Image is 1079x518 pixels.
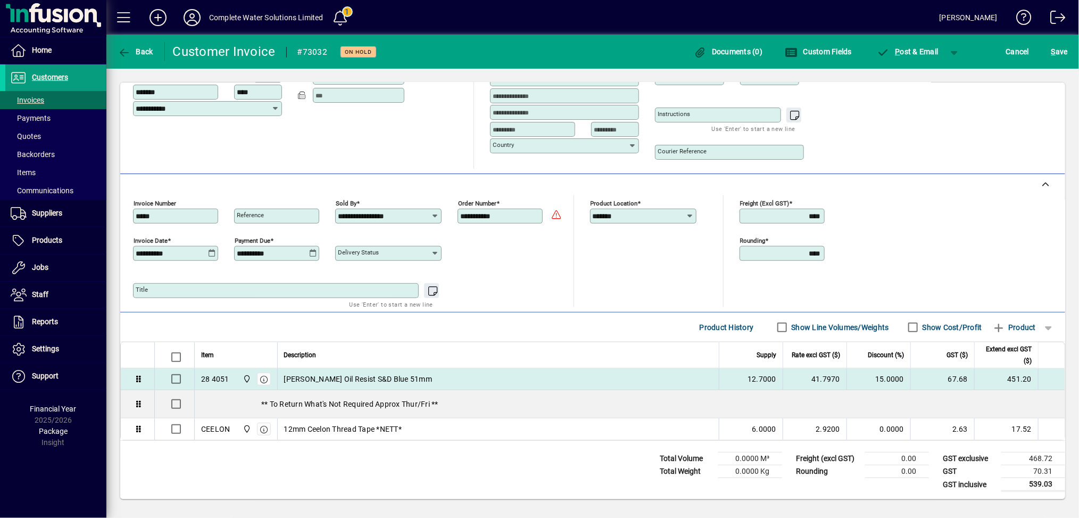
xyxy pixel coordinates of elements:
[910,418,974,440] td: 2.63
[338,249,379,256] mat-label: Delivery status
[141,8,175,27] button: Add
[695,318,758,337] button: Product History
[11,132,41,141] span: Quotes
[792,349,840,361] span: Rate excl GST ($)
[237,211,264,219] mat-label: Reference
[718,453,782,465] td: 0.0000 M³
[790,322,889,333] label: Show Line Volumes/Weights
[1042,2,1066,37] a: Logout
[718,465,782,478] td: 0.0000 Kg
[691,42,766,61] button: Documents (0)
[284,374,433,384] span: [PERSON_NAME] Oil Resist S&D Blue 51mm
[1051,47,1056,56] span: S
[981,343,1032,367] span: Extend excl GST ($)
[5,309,106,335] a: Reports
[791,465,865,478] td: Rounding
[974,418,1038,440] td: 17.52
[712,122,795,135] mat-hint: Use 'Enter' to start a new line
[5,37,106,64] a: Home
[937,478,1001,491] td: GST inclusive
[868,349,904,361] span: Discount (%)
[32,344,59,353] span: Settings
[865,453,929,465] td: 0.00
[865,465,929,478] td: 0.00
[791,453,865,465] td: Freight (excl GST)
[1006,43,1030,60] span: Cancel
[5,91,106,109] a: Invoices
[11,150,55,159] span: Backorders
[5,200,106,227] a: Suppliers
[658,147,707,155] mat-label: Courier Reference
[895,47,900,56] span: P
[11,96,44,104] span: Invoices
[5,336,106,363] a: Settings
[846,368,910,390] td: 15.0000
[5,127,106,145] a: Quotes
[752,424,777,434] span: 6.0000
[1001,465,1065,478] td: 70.31
[195,390,1065,418] div: ** To Return What's Not Required Approx Thur/Fri **
[32,263,48,272] span: Jobs
[654,465,718,478] td: Total Weight
[284,424,402,434] span: 12mm Ceelon Thread Tape *NETT*
[235,237,270,244] mat-label: Payment due
[785,47,852,56] span: Custom Fields
[11,186,73,195] span: Communications
[790,374,840,384] div: 41.7970
[5,145,106,163] a: Backorders
[201,424,230,434] div: CEELON
[782,42,854,61] button: Custom Fields
[5,282,106,308] a: Staff
[790,424,840,434] div: 2.9200
[987,318,1041,337] button: Product
[32,372,59,380] span: Support
[201,349,214,361] span: Item
[32,73,68,81] span: Customers
[39,427,68,435] span: Package
[5,182,106,200] a: Communications
[974,368,1038,390] td: 451.20
[846,418,910,440] td: 0.0000
[284,349,317,361] span: Description
[240,373,252,385] span: Motueka
[748,374,776,384] span: 12.7000
[240,423,252,435] span: Motueka
[201,374,229,384] div: 28 4051
[297,44,328,61] div: #73032
[136,286,148,293] mat-label: Title
[11,114,51,122] span: Payments
[115,42,156,61] button: Back
[740,237,766,244] mat-label: Rounding
[694,47,763,56] span: Documents (0)
[910,368,974,390] td: 67.68
[458,200,496,207] mat-label: Order number
[30,405,77,413] span: Financial Year
[493,141,514,149] mat-label: Country
[940,9,998,26] div: [PERSON_NAME]
[5,254,106,281] a: Jobs
[173,43,276,60] div: Customer Invoice
[757,349,776,361] span: Supply
[134,237,168,244] mat-label: Invoice date
[336,200,356,207] mat-label: Sold by
[937,465,1001,478] td: GST
[5,227,106,254] a: Products
[591,200,638,207] mat-label: Product location
[118,47,153,56] span: Back
[658,110,690,118] mat-label: Instructions
[920,322,982,333] label: Show Cost/Profit
[32,209,62,217] span: Suppliers
[654,453,718,465] td: Total Volume
[209,9,323,26] div: Complete Water Solutions Limited
[877,47,939,56] span: ost & Email
[1001,453,1065,465] td: 468.72
[700,319,754,336] span: Product History
[106,42,165,61] app-page-header-button: Back
[32,317,58,326] span: Reports
[871,42,944,61] button: Post & Email
[32,236,62,244] span: Products
[937,453,1001,465] td: GST exclusive
[993,319,1036,336] span: Product
[175,8,209,27] button: Profile
[345,48,372,55] span: On hold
